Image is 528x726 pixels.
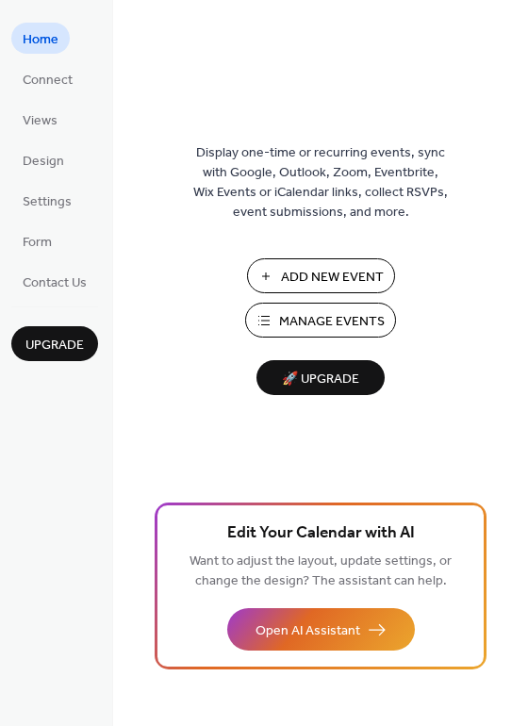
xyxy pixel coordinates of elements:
[25,336,84,355] span: Upgrade
[11,23,70,54] a: Home
[11,225,63,256] a: Form
[23,233,52,253] span: Form
[11,104,69,135] a: Views
[23,273,87,293] span: Contact Us
[245,303,396,338] button: Manage Events
[279,312,385,332] span: Manage Events
[268,367,373,392] span: 🚀 Upgrade
[23,152,64,172] span: Design
[256,621,360,641] span: Open AI Assistant
[247,258,395,293] button: Add New Event
[11,185,83,216] a: Settings
[23,71,73,91] span: Connect
[11,266,98,297] a: Contact Us
[23,30,58,50] span: Home
[190,549,452,594] span: Want to adjust the layout, update settings, or change the design? The assistant can help.
[23,111,58,131] span: Views
[11,63,84,94] a: Connect
[193,143,448,223] span: Display one-time or recurring events, sync with Google, Outlook, Zoom, Eventbrite, Wix Events or ...
[227,608,415,651] button: Open AI Assistant
[11,144,75,175] a: Design
[11,326,98,361] button: Upgrade
[256,360,385,395] button: 🚀 Upgrade
[281,268,384,288] span: Add New Event
[227,520,415,547] span: Edit Your Calendar with AI
[23,192,72,212] span: Settings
